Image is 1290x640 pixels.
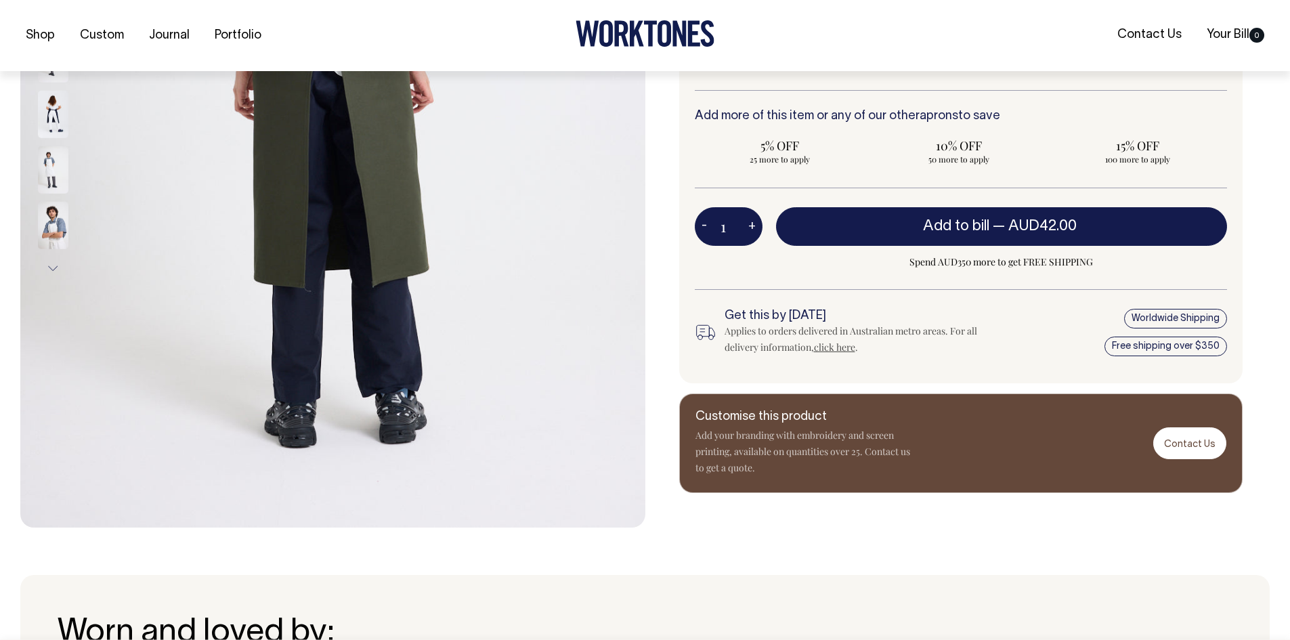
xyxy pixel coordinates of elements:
a: Custom [74,24,129,47]
h6: Get this by [DATE] [725,310,986,323]
a: Portfolio [209,24,267,47]
a: Contact Us [1153,427,1226,459]
span: Spend AUD350 more to get FREE SHIPPING [776,254,1228,270]
span: Add to bill [923,219,989,233]
img: off-white [38,146,68,194]
img: off-white [38,202,68,249]
button: - [695,213,714,240]
img: dark-navy [38,91,68,138]
a: Journal [144,24,195,47]
span: 25 more to apply [702,154,859,165]
button: Add to bill —AUD42.00 [776,207,1228,245]
h6: Add more of this item or any of our other to save [695,110,1228,123]
a: Contact Us [1112,24,1187,46]
a: Shop [20,24,60,47]
span: AUD42.00 [1008,219,1077,233]
h6: Customise this product [695,410,912,424]
a: click here [814,341,855,354]
button: + [741,213,762,240]
span: 50 more to apply [880,154,1037,165]
a: aprons [920,110,958,122]
input: 5% OFF 25 more to apply [695,133,865,169]
span: — [993,219,1080,233]
div: Applies to orders delivered in Australian metro areas. For all delivery information, . [725,323,986,356]
input: 10% OFF 50 more to apply [874,133,1044,169]
a: Your Bill0 [1201,24,1270,46]
span: 100 more to apply [1059,154,1216,165]
span: 0 [1249,28,1264,43]
span: 10% OFF [880,137,1037,154]
button: Next [43,253,63,284]
input: 15% OFF 100 more to apply [1052,133,1223,169]
p: Add your branding with embroidery and screen printing, available on quantities over 25. Contact u... [695,427,912,476]
span: 5% OFF [702,137,859,154]
span: 15% OFF [1059,137,1216,154]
